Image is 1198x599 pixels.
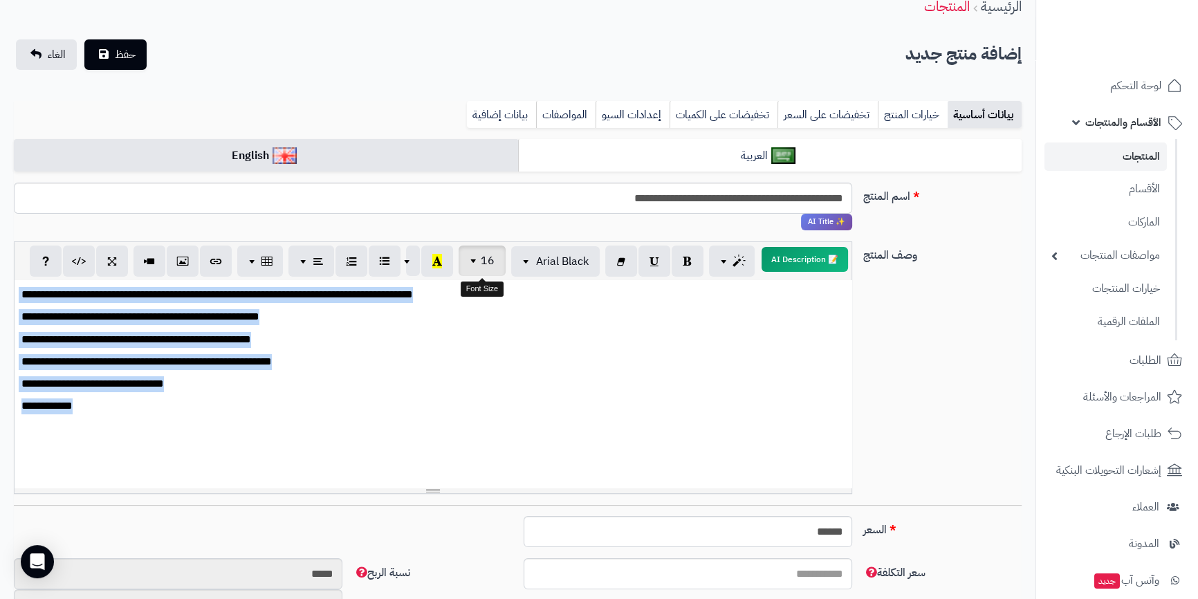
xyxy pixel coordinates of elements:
[353,564,410,581] span: نسبة الربح
[16,39,77,70] a: الغاء
[1044,208,1167,237] a: الماركات
[762,247,848,272] button: 📝 AI Description
[596,101,670,129] a: إعدادات السيو
[801,214,852,230] span: انقر لاستخدام رفيقك الذكي
[1083,387,1161,407] span: المراجعات والأسئلة
[1110,76,1161,95] span: لوحة التحكم
[878,101,948,129] a: خيارات المنتج
[511,246,600,277] button: Arial Black
[1132,497,1159,517] span: العملاء
[1044,344,1190,377] a: الطلبات
[670,101,777,129] a: تخفيضات على الكميات
[858,183,1028,205] label: اسم المنتج
[1044,380,1190,414] a: المراجعات والأسئلة
[905,40,1022,68] h2: إضافة منتج جديد
[1093,571,1159,590] span: وآتس آب
[481,252,495,269] span: 16
[858,241,1028,264] label: وصف المنتج
[1104,11,1185,40] img: logo-2.png
[1044,241,1167,270] a: مواصفات المنتجات
[1044,454,1190,487] a: إشعارات التحويلات البنكية
[771,147,795,164] img: العربية
[1044,69,1190,102] a: لوحة التحكم
[1044,307,1167,337] a: الملفات الرقمية
[1094,573,1120,589] span: جديد
[948,101,1022,129] a: بيانات أساسية
[1129,534,1159,553] span: المدونة
[1130,351,1161,370] span: الطلبات
[461,282,504,297] div: Font Size
[1044,417,1190,450] a: طلبات الإرجاع
[777,101,878,129] a: تخفيضات على السعر
[1085,113,1161,132] span: الأقسام والمنتجات
[467,101,536,129] a: بيانات إضافية
[1044,527,1190,560] a: المدونة
[21,545,54,578] div: Open Intercom Messenger
[1044,142,1167,171] a: المنتجات
[858,516,1028,538] label: السعر
[863,564,925,581] span: سعر التكلفة
[273,147,297,164] img: English
[14,139,518,173] a: English
[536,101,596,129] a: المواصفات
[536,253,589,270] span: Arial Black
[459,246,506,276] button: 16
[1056,461,1161,480] span: إشعارات التحويلات البنكية
[48,46,66,63] span: الغاء
[84,39,147,70] button: حفظ
[1044,274,1167,304] a: خيارات المنتجات
[1044,174,1167,204] a: الأقسام
[518,139,1022,173] a: العربية
[1044,490,1190,524] a: العملاء
[1044,564,1190,597] a: وآتس آبجديد
[1105,424,1161,443] span: طلبات الإرجاع
[115,46,136,63] span: حفظ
